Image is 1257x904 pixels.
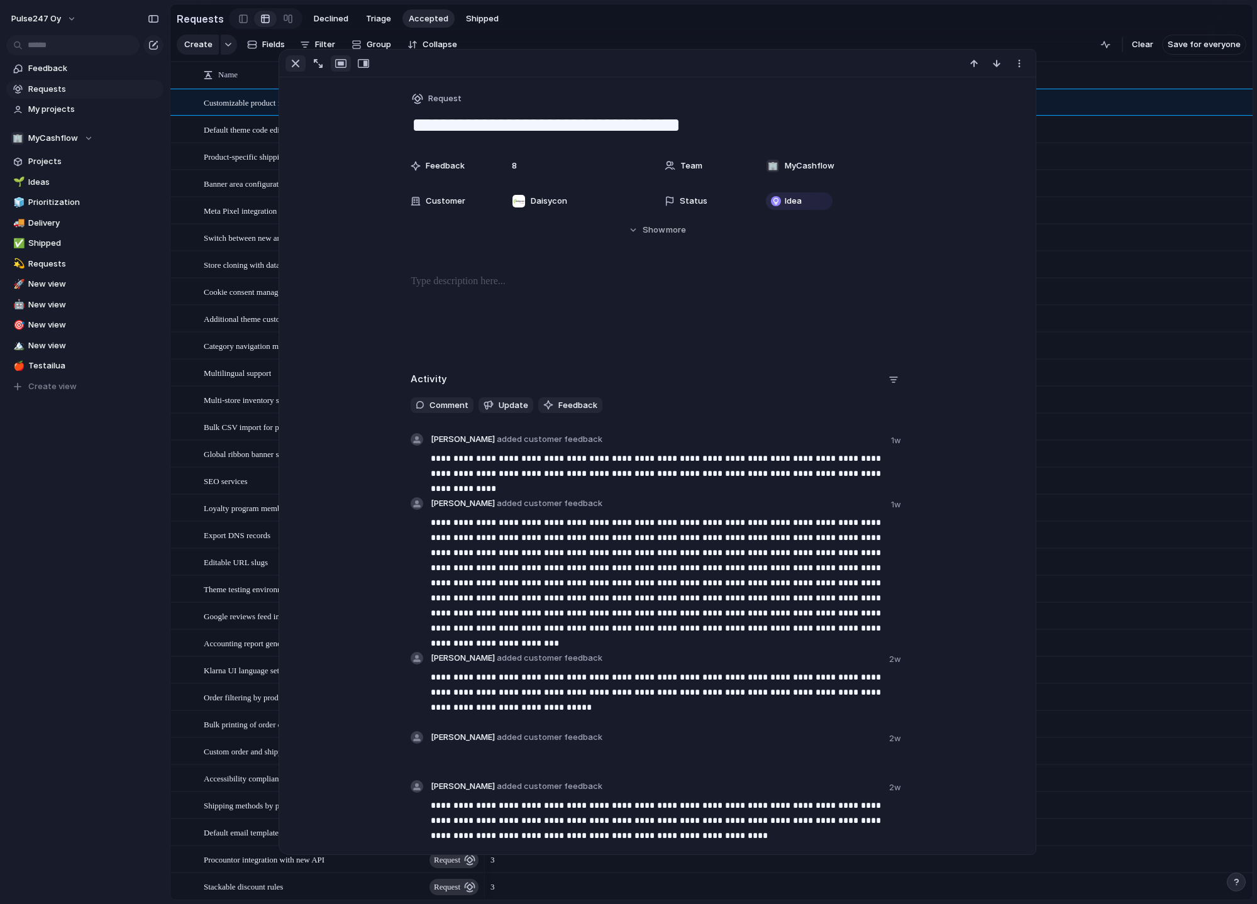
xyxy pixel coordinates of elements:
[204,311,335,326] span: Additional theme customization options
[431,433,602,446] span: [PERSON_NAME]
[434,851,460,869] span: request
[431,497,602,510] span: [PERSON_NAME]
[204,879,283,893] span: Stackable discount rules
[177,35,219,55] button: Create
[28,319,159,331] span: New view
[204,609,309,623] span: Google reviews feed integration
[6,234,163,253] a: ✅Shipped
[13,359,22,373] div: 🍎
[889,653,904,666] span: 2w
[11,258,24,270] button: 💫
[13,236,22,251] div: ✅
[11,132,24,145] div: 🏢
[6,336,163,355] div: 🏔️New view
[485,847,500,866] span: 3
[204,338,310,353] span: Category navigation menu types
[429,852,479,868] button: request
[429,399,468,412] span: Comment
[242,35,290,55] button: Fields
[11,176,24,189] button: 🌱
[204,798,330,812] span: Shipping methods by product category
[429,879,479,895] button: request
[28,237,159,250] span: Shipped
[497,434,602,444] span: added customer feedback
[204,446,298,461] span: Global ribbon banner styling
[431,731,602,744] span: [PERSON_NAME]
[11,360,24,372] button: 🍎
[11,217,24,229] button: 🚚
[1168,38,1241,51] span: Save for everyone
[6,152,163,171] a: Projects
[460,9,505,28] button: Shipped
[497,653,602,663] span: added customer feedback
[6,356,163,375] div: 🍎Testailua
[204,419,340,434] span: Bulk CSV import for product translations
[767,160,779,172] div: 🏢
[11,319,24,331] button: 🎯
[28,155,159,168] span: Projects
[177,11,224,26] h2: Requests
[11,13,61,25] span: Pulse247 Oy
[314,13,348,25] span: Declined
[367,38,391,51] span: Group
[538,397,602,414] button: Feedback
[428,92,462,105] span: Request
[423,38,457,51] span: Collapse
[6,377,163,396] button: Create view
[507,160,522,172] span: 8
[307,9,355,28] button: Declined
[366,13,391,25] span: Triage
[1127,35,1158,55] button: Clear
[411,372,447,387] h2: Activity
[28,299,159,311] span: New view
[889,732,904,745] span: 2w
[28,278,159,290] span: New view
[466,13,499,25] span: Shipped
[6,275,163,294] div: 🚀New view
[6,316,163,334] a: 🎯New view
[204,582,294,596] span: Theme testing environment
[11,299,24,311] button: 🤖
[204,95,323,109] span: Customizable product feed mapping
[28,258,159,270] span: Requests
[204,284,298,299] span: Cookie consent management
[6,193,163,212] a: 🧊Prioritization
[497,732,602,742] span: added customer feedback
[531,195,567,207] span: Daisycon
[6,9,83,29] button: Pulse247 Oy
[11,237,24,250] button: ✅
[28,176,159,189] span: Ideas
[680,195,707,207] span: Status
[204,690,318,704] span: Order filtering by product and date
[411,219,904,241] button: Showmore
[204,717,313,731] span: Bulk printing of order documents
[434,878,460,896] span: request
[558,399,597,412] span: Feedback
[497,781,602,791] span: added customer feedback
[204,825,282,839] span: Default email templates
[643,224,665,236] span: Show
[28,83,159,96] span: Requests
[6,173,163,192] a: 🌱Ideas
[204,500,323,515] span: Loyalty program membership group
[6,255,163,273] div: 💫Requests
[11,196,24,209] button: 🧊
[785,195,802,207] span: Idea
[204,176,289,190] span: Banner area configuration
[28,339,159,352] span: New view
[204,392,328,407] span: Multi-store inventory synchronization
[785,160,834,172] span: MyCashflow
[13,318,22,333] div: 🎯
[891,434,904,447] span: 1w
[6,129,163,148] button: 🏢MyCashflow
[28,380,77,393] span: Create view
[360,9,397,28] button: Triage
[6,59,163,78] a: Feedback
[426,160,465,172] span: Feedback
[891,499,904,511] span: 1w
[666,224,686,236] span: more
[204,771,313,785] span: Accessibility compliance module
